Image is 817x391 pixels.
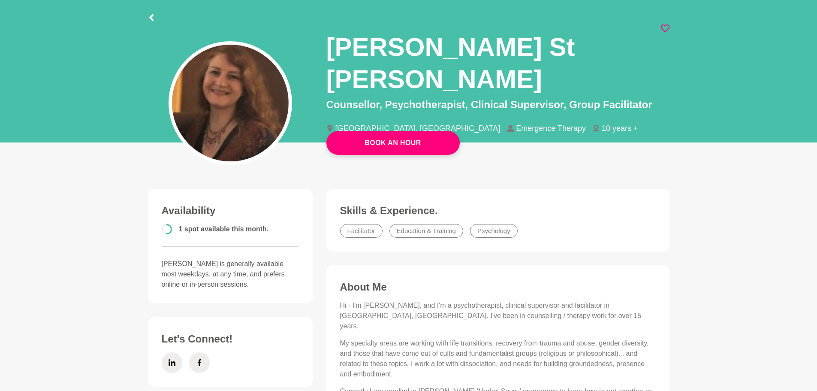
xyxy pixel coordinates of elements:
[162,352,182,373] a: LinkedIn
[326,97,669,112] p: Counsellor, Psychotherapist, Clinical Supervisor, Group Facilitator
[340,300,656,331] p: Hi - I'm [PERSON_NAME], and I'm a psychotherapist, clinical supervisor and facilitator in [GEOGRA...
[507,124,593,132] li: Emergence Therapy
[340,338,656,379] p: My specialty areas are working with life transitions, recovery from trauma and abuse, gender dive...
[340,204,656,217] h3: Skills & Experience.
[340,281,656,294] h3: About Me
[179,225,269,233] span: 1 spot available this month.
[162,333,299,346] h3: Let's Connect!
[593,124,645,132] li: 10 years +
[162,259,299,290] p: [PERSON_NAME] is generally available most weekdays, at any time, and prefers online or in-person ...
[326,131,460,155] a: Book An Hour
[189,352,210,373] a: Facebook
[326,31,661,95] h1: [PERSON_NAME] St [PERSON_NAME]
[162,204,299,217] h3: Availability
[326,124,507,132] li: [GEOGRAPHIC_DATA], [GEOGRAPHIC_DATA]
